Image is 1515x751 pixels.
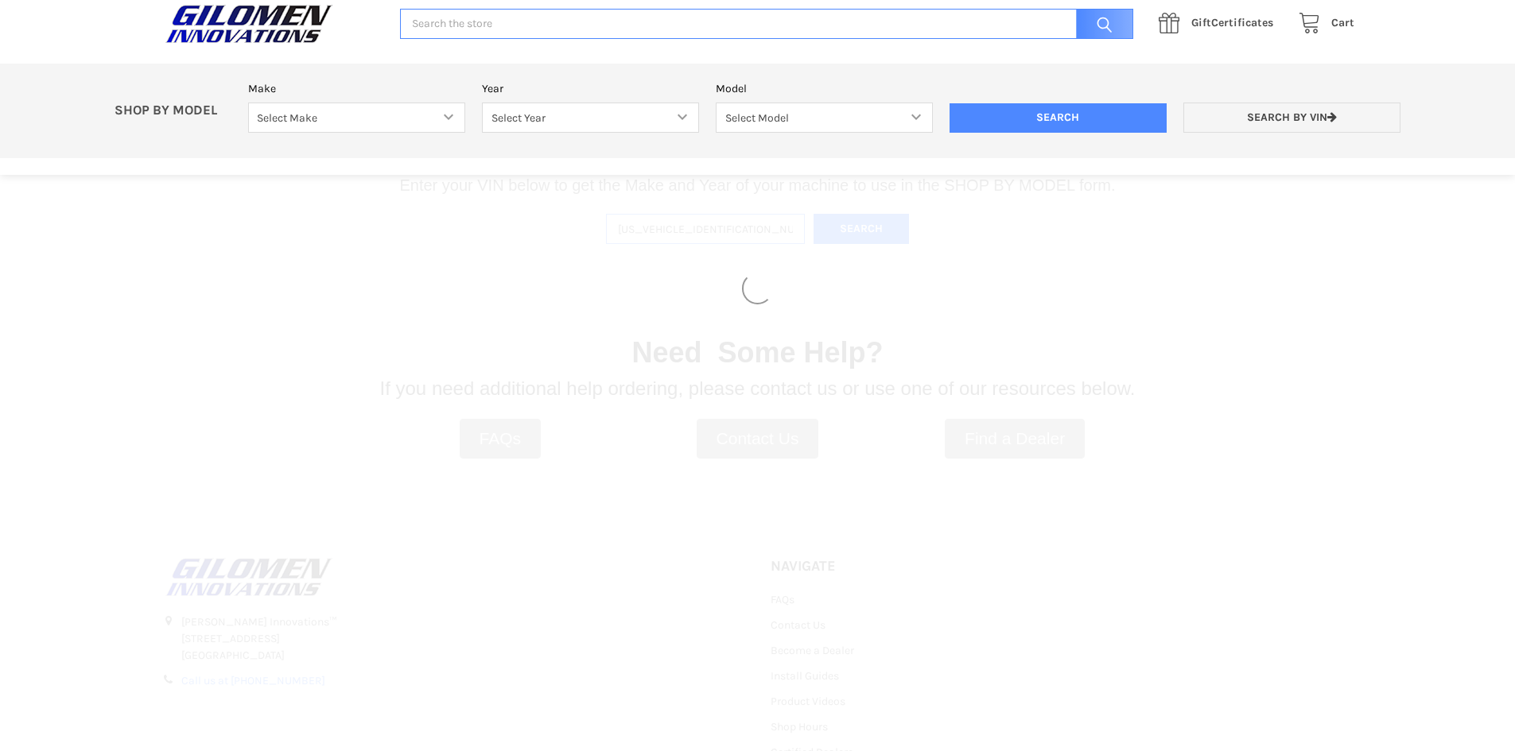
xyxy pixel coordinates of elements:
a: Search by VIN [1183,103,1400,134]
img: GILOMEN INNOVATIONS [161,4,336,44]
a: Cart [1290,14,1354,33]
span: Certificates [1191,16,1273,29]
label: Year [482,80,699,97]
p: SHOP BY MODEL [107,103,240,119]
input: Search [1068,9,1133,40]
a: GiftCertificates [1150,14,1290,33]
input: Search the store [400,9,1133,40]
span: Gift [1191,16,1211,29]
input: Search [950,103,1167,134]
label: Model [716,80,933,97]
a: GILOMEN INNOVATIONS [161,4,383,44]
label: Make [248,80,465,97]
span: Cart [1331,16,1354,29]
